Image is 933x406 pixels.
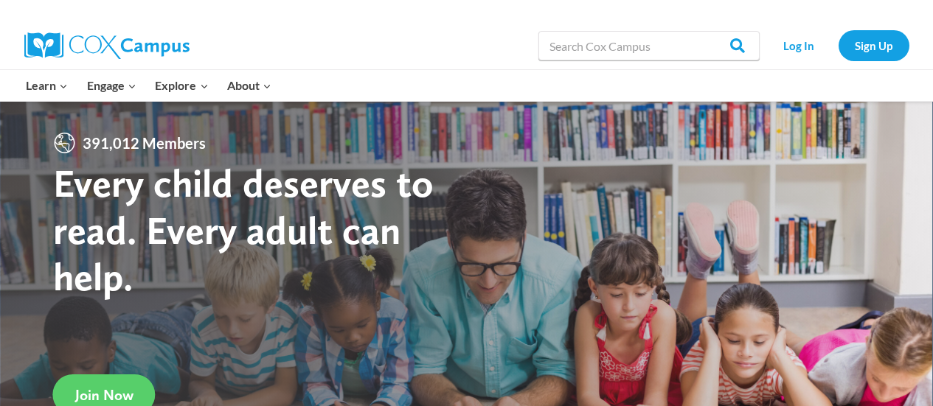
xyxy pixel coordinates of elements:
[227,76,271,95] span: About
[155,76,208,95] span: Explore
[26,76,68,95] span: Learn
[24,32,190,59] img: Cox Campus
[17,70,281,101] nav: Primary Navigation
[53,159,434,300] strong: Every child deserves to read. Every adult can help.
[767,30,909,60] nav: Secondary Navigation
[839,30,909,60] a: Sign Up
[767,30,831,60] a: Log In
[75,386,133,404] span: Join Now
[77,131,212,155] span: 391,012 Members
[87,76,136,95] span: Engage
[538,31,760,60] input: Search Cox Campus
